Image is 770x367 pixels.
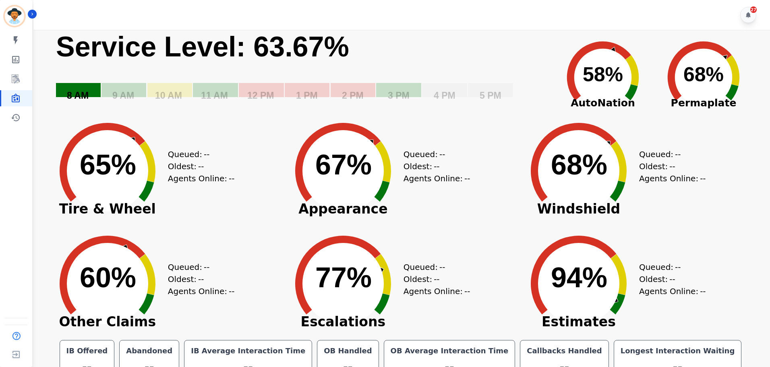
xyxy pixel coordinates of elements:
div: 27 [750,6,757,13]
span: -- [464,285,470,297]
text: 10 AM [155,90,182,101]
div: Agents Online: [404,172,472,185]
div: Callbacks Handled [525,345,604,357]
span: -- [198,160,204,172]
span: -- [675,148,681,160]
text: 2 PM [342,90,364,101]
div: Longest Interaction Waiting [619,345,737,357]
text: Service Level: 63.67% [56,31,349,62]
text: 5 PM [480,90,501,101]
div: Oldest: [404,273,464,285]
div: Agents Online: [168,172,236,185]
span: Appearance [283,205,404,213]
text: 4 PM [434,90,455,101]
div: OB Handled [322,345,373,357]
div: Agents Online: [639,172,708,185]
text: 68% [551,149,607,180]
text: 9 AM [112,90,134,101]
text: 8 AM [67,90,89,101]
text: 58% [583,63,623,86]
div: Oldest: [639,273,700,285]
span: -- [669,273,675,285]
text: 94% [551,262,607,293]
div: Queued: [168,148,228,160]
div: Queued: [639,261,700,273]
div: Oldest: [168,160,228,172]
text: 12 PM [247,90,274,101]
span: -- [198,273,204,285]
text: 1 PM [296,90,318,101]
span: -- [700,285,706,297]
div: OB Average Interaction Time [389,345,510,357]
span: -- [229,172,234,185]
span: -- [439,261,445,273]
text: 65% [80,149,136,180]
span: -- [464,172,470,185]
text: 3 PM [388,90,410,101]
span: -- [700,172,706,185]
div: Oldest: [168,273,228,285]
span: Other Claims [47,318,168,326]
div: Agents Online: [404,285,472,297]
div: Abandoned [124,345,174,357]
span: Tire & Wheel [47,205,168,213]
text: 77% [315,262,372,293]
span: -- [439,148,445,160]
img: Bordered avatar [5,6,24,26]
div: Agents Online: [639,285,708,297]
span: -- [434,160,439,172]
div: Queued: [404,261,464,273]
div: Queued: [404,148,464,160]
svg: Service Level: 0% [55,30,551,112]
span: -- [669,160,675,172]
span: -- [675,261,681,273]
div: IB Offered [65,345,110,357]
div: Oldest: [404,160,464,172]
div: Agents Online: [168,285,236,297]
div: Oldest: [639,160,700,172]
span: Escalations [283,318,404,326]
span: Permaplate [653,95,754,111]
span: -- [204,261,209,273]
div: IB Average Interaction Time [189,345,307,357]
text: 60% [80,262,136,293]
text: 68% [683,63,724,86]
span: -- [204,148,209,160]
div: Queued: [639,148,700,160]
span: -- [434,273,439,285]
span: AutoNation [553,95,653,111]
text: 67% [315,149,372,180]
text: 11 AM [201,90,228,101]
span: Estimates [518,318,639,326]
span: Windshield [518,205,639,213]
span: -- [229,285,234,297]
div: Queued: [168,261,228,273]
